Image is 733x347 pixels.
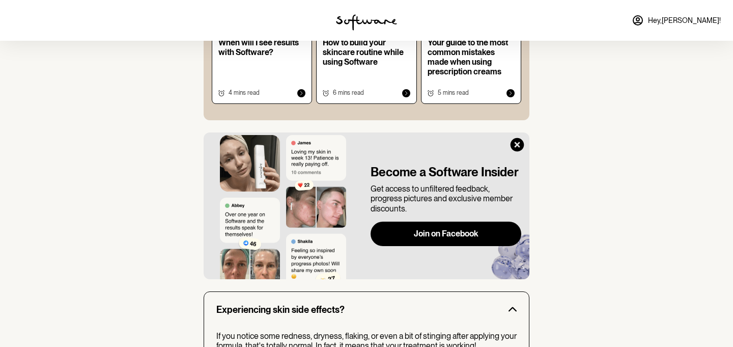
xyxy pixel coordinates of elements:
h4: Become a Software Insider [371,165,521,180]
img: software logo [336,14,397,31]
p: When will I see results with Software? [218,38,305,57]
span: 4 mins read [229,89,260,96]
span: 5 mins read [438,89,469,96]
a: Hey,[PERSON_NAME]! [626,8,727,33]
button: Experiencing skin side effects? [204,292,529,324]
p: How to build your skincare routine while using Software [323,38,410,67]
img: blue-blob-static.6fc92ad205deb0e481d5.png [481,226,562,308]
p: Get access to unfiltered feedback, progress pictures and exclusive member discounts. [371,184,521,213]
span: Hey, [PERSON_NAME] ! [648,16,721,25]
button: Join on Facebook [371,222,521,246]
p: Your guide to the most common mistakes made when using prescription creams [428,38,515,77]
h3: Experiencing skin side effects? [216,304,345,315]
span: Join on Facebook [414,229,478,238]
span: 6 mins read [333,89,364,96]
